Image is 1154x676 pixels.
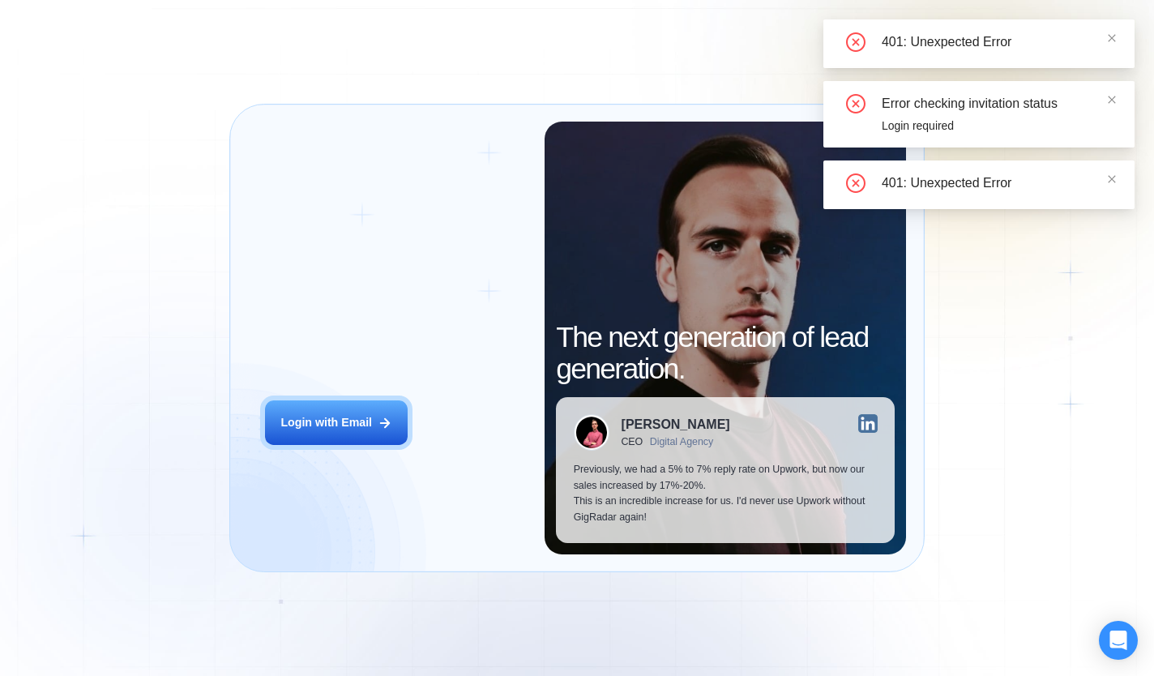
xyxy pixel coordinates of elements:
[1107,95,1117,105] span: close
[846,32,865,52] span: close-circle
[882,117,1115,135] div: Login required
[882,32,1115,52] div: 401: Unexpected Error
[265,400,408,445] button: Login with Email
[882,173,1115,193] div: 401: Unexpected Error
[574,462,878,525] p: Previously, we had a 5% to 7% reply rate on Upwork, but now our sales increased by 17%-20%. This ...
[1107,174,1117,184] span: close
[882,94,1115,113] div: Error checking invitation status
[1099,621,1138,660] div: Open Intercom Messenger
[1107,33,1117,43] span: close
[622,436,643,447] div: CEO
[846,173,865,193] span: close-circle
[846,94,865,113] span: close-circle
[280,415,372,431] div: Login with Email
[650,436,714,447] div: Digital Agency
[622,417,730,430] div: [PERSON_NAME]
[556,322,895,385] h2: The next generation of lead generation.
